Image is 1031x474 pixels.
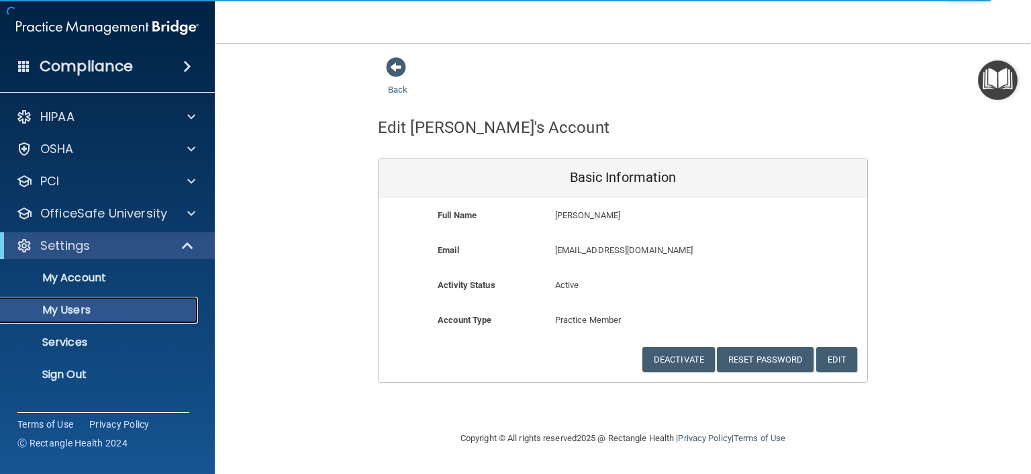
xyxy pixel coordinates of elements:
[555,207,769,224] p: [PERSON_NAME]
[438,245,459,255] b: Email
[89,418,150,431] a: Privacy Policy
[379,158,867,197] div: Basic Information
[40,57,133,76] h4: Compliance
[16,205,195,222] a: OfficeSafe University
[678,433,731,443] a: Privacy Policy
[642,347,715,372] button: Deactivate
[17,418,73,431] a: Terms of Use
[40,109,75,125] p: HIPAA
[16,141,195,157] a: OSHA
[734,433,785,443] a: Terms of Use
[9,368,192,381] p: Sign Out
[799,402,1015,455] iframe: Drift Widget Chat Controller
[9,303,192,317] p: My Users
[40,141,74,157] p: OSHA
[9,336,192,349] p: Services
[9,271,192,285] p: My Account
[378,417,868,460] div: Copyright © All rights reserved 2025 @ Rectangle Health | |
[555,312,691,328] p: Practice Member
[438,210,477,220] b: Full Name
[16,109,195,125] a: HIPAA
[16,238,195,254] a: Settings
[40,205,167,222] p: OfficeSafe University
[438,315,491,325] b: Account Type
[816,347,857,372] button: Edit
[555,277,691,293] p: Active
[378,119,609,136] h4: Edit [PERSON_NAME]'s Account
[388,68,407,95] a: Back
[40,238,90,254] p: Settings
[978,60,1018,100] button: Open Resource Center
[17,436,128,450] span: Ⓒ Rectangle Health 2024
[555,242,769,258] p: [EMAIL_ADDRESS][DOMAIN_NAME]
[16,173,195,189] a: PCI
[16,14,199,41] img: PMB logo
[40,173,59,189] p: PCI
[717,347,814,372] button: Reset Password
[438,280,495,290] b: Activity Status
